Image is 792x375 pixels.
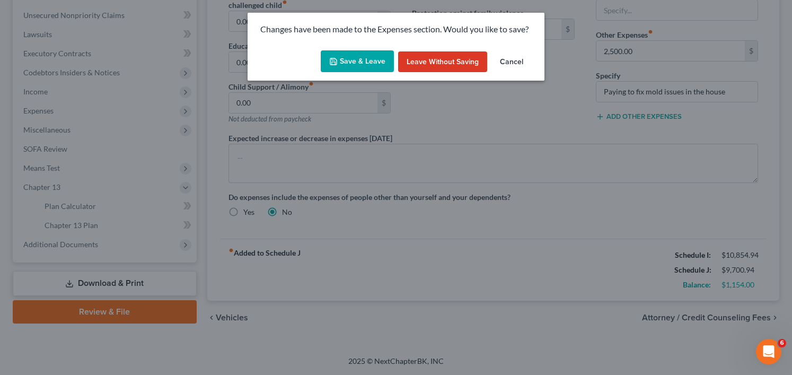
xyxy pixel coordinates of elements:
span: 6 [778,339,786,347]
button: Cancel [491,51,532,73]
iframe: Intercom live chat [756,339,781,364]
button: Save & Leave [321,50,394,73]
p: Changes have been made to the Expenses section. Would you like to save? [260,23,532,36]
button: Leave without Saving [398,51,487,73]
